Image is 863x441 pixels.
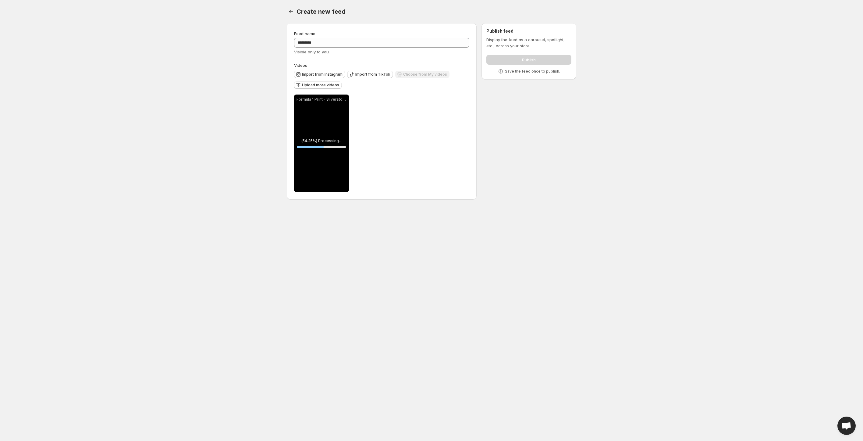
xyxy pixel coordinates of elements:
button: Import from Instagram [294,71,345,78]
button: Upload more videos [294,81,342,89]
p: Display the feed as a carousel, spotlight, etc., across your store. [486,37,571,49]
span: Visible only to you. [294,49,330,54]
span: Videos [294,63,307,68]
span: Upload more videos [302,83,339,88]
div: Formula 1 Print - Silverstone ugc(54.25%) Processing...54.25127935452693% [294,95,349,192]
span: Create new feed [297,8,346,15]
p: Formula 1 Print - Silverstone ugc [297,97,346,102]
span: Feed name [294,31,315,36]
span: Import from TikTok [355,72,390,77]
h2: Publish feed [486,28,571,34]
p: Save the feed once to publish. [505,69,560,74]
span: Import from Instagram [302,72,343,77]
div: Open chat [837,417,856,435]
button: Import from TikTok [347,71,393,78]
button: Settings [287,7,295,16]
